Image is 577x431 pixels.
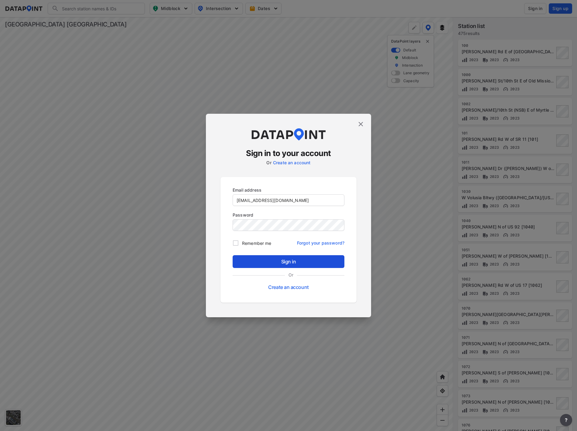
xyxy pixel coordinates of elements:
[237,258,340,265] span: Sign in
[560,414,572,426] button: more
[285,272,297,278] label: Or
[220,148,357,159] h3: Sign in to your account
[251,128,326,141] img: dataPointLogo.9353c09d.svg
[266,160,271,165] label: Or
[268,284,309,290] a: Create an account
[233,187,344,193] p: Email address
[242,240,271,246] span: Remember me
[564,416,568,424] span: ?
[233,195,344,206] input: you@example.com
[357,120,364,128] img: close.efbf2170.svg
[297,237,344,246] a: Forgot your password?
[233,212,344,218] p: Password
[233,255,344,268] button: Sign in
[273,160,311,165] a: Create an account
